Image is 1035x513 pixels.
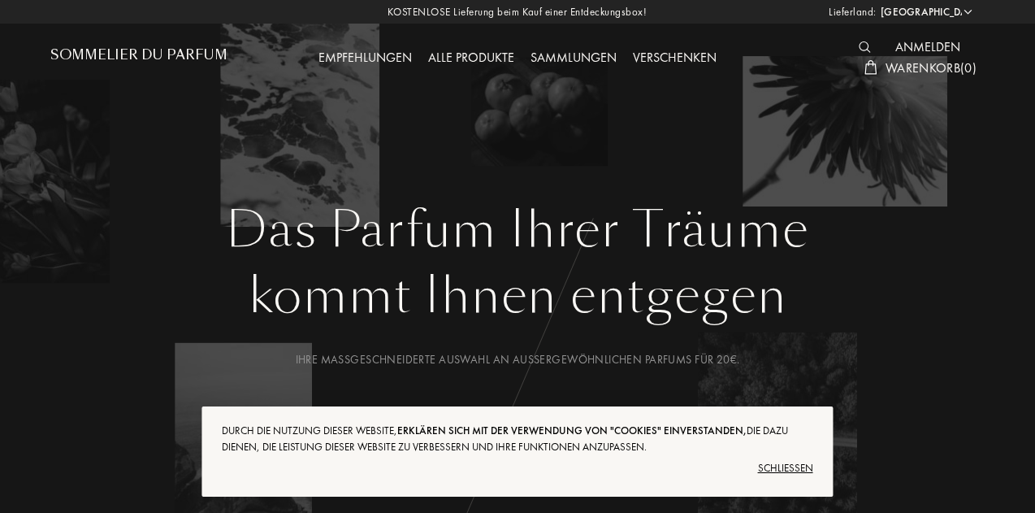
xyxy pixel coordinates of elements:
a: Sammlungen [522,49,625,66]
div: Empfehlungen [310,48,420,69]
span: erklären sich mit der Verwendung von "Cookies" einverstanden, [397,424,747,437]
div: Alle Produkte [420,48,522,69]
div: Schließen [222,455,812,481]
img: cart_white.svg [864,60,877,75]
div: Durch die Nutzung dieser Website, die dazu dienen, die Leistung dieser Website zu verbessern und ... [222,423,812,455]
a: Empfehlungen [310,49,420,66]
span: Warenkorb ( 0 ) [886,59,977,76]
a: Anmelden [887,38,968,55]
div: Sammlungen [522,48,625,69]
div: Verschenken [625,48,725,69]
a: Sommelier du Parfum [50,47,227,69]
a: Verschenken [625,49,725,66]
h1: Das Parfum Ihrer Träume [63,201,972,259]
span: Lieferland: [829,4,877,20]
div: Anmelden [887,37,968,59]
a: Alle Produkte [420,49,522,66]
h1: Sommelier du Parfum [50,47,227,63]
img: search_icn_white.svg [859,41,871,53]
div: kommt Ihnen entgegen [63,259,972,333]
div: Ihre maßgeschneiderte Auswahl an außergewöhnlichen Parfums für 20€. [63,351,972,368]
